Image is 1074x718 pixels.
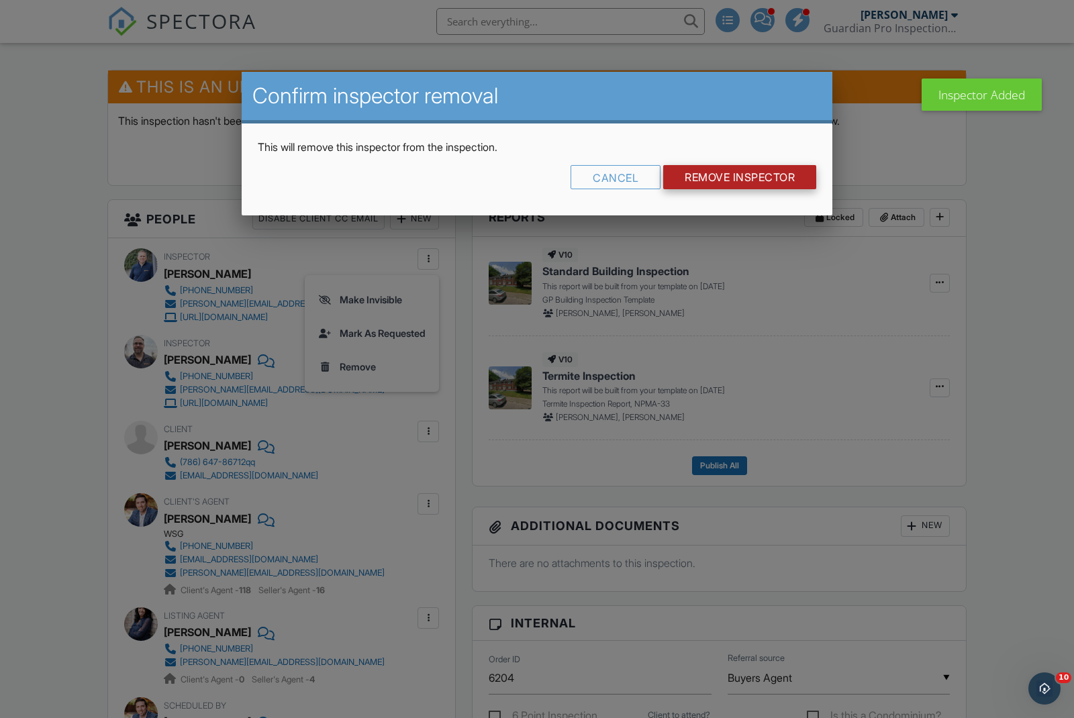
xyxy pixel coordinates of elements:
[922,79,1042,111] div: Inspector Added
[663,165,816,189] input: Remove Inspector
[1028,672,1061,705] iframe: Intercom live chat
[571,165,661,189] div: Cancel
[1056,672,1071,683] span: 10
[258,140,816,154] p: This will remove this inspector from the inspection.
[252,83,822,109] h2: Confirm inspector removal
